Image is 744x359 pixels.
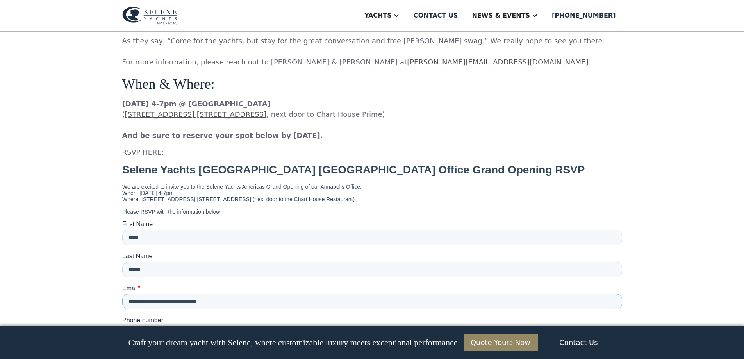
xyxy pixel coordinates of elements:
a: [STREET_ADDRESS] [STREET_ADDRESS] [125,110,267,118]
p: Craft your dream yacht with Selene, where customizable luxury meets exceptional performance [128,338,457,348]
a: Quote Yours Now [464,334,538,351]
strong: And be sure to reserve your spot below by [DATE]. [122,131,323,139]
p: ( , next door to Chart House Prime) ‍ [122,98,622,141]
div: News & EVENTS [472,11,530,20]
a: [PERSON_NAME][EMAIL_ADDRESS][DOMAIN_NAME] [407,58,588,66]
div: [PHONE_NUMBER] [552,11,616,20]
a: Contact Us [542,334,616,351]
p: As they say, “Come for the yachts, but stay for the great conversation and free [PERSON_NAME] swa... [122,36,622,67]
img: logo [122,7,177,25]
div: Contact us [414,11,458,20]
strong: [DATE] 4-7pm @ [GEOGRAPHIC_DATA] [122,100,271,108]
h4: When & Where: [122,77,622,92]
div: Yachts [364,11,392,20]
p: RSVP HERE: [122,147,622,157]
